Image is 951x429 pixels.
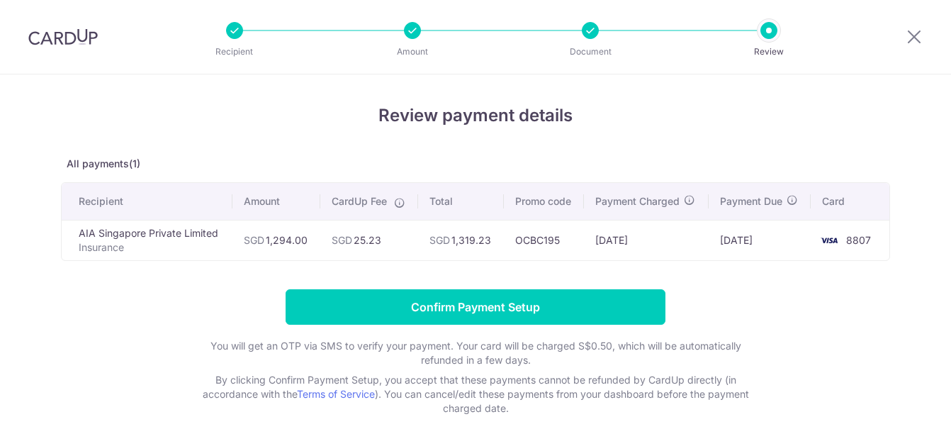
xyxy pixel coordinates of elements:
th: Total [418,183,504,220]
input: Confirm Payment Setup [286,289,665,325]
span: SGD [244,234,264,246]
td: 25.23 [320,220,418,260]
span: 8807 [846,234,871,246]
span: SGD [332,234,352,246]
span: Payment Due [720,194,782,208]
td: [DATE] [584,220,709,260]
td: AIA Singapore Private Limited [62,220,232,260]
p: Amount [360,45,465,59]
p: Insurance [79,240,221,255]
p: By clicking Confirm Payment Setup, you accept that these payments cannot be refunded by CardUp di... [192,373,759,416]
a: Terms of Service [297,388,375,400]
p: Review [716,45,821,59]
td: 1,319.23 [418,220,504,260]
h4: Review payment details [61,103,890,128]
span: CardUp Fee [332,194,387,208]
img: CardUp [28,28,98,45]
td: OCBC195 [504,220,584,260]
th: Card [811,183,889,220]
p: Document [538,45,643,59]
p: Recipient [182,45,287,59]
th: Amount [232,183,320,220]
span: SGD [429,234,450,246]
span: Payment Charged [595,194,680,208]
img: <span class="translation_missing" title="translation missing: en.account_steps.new_confirm_form.b... [815,232,843,249]
th: Recipient [62,183,232,220]
td: [DATE] [709,220,811,260]
th: Promo code [504,183,584,220]
p: You will get an OTP via SMS to verify your payment. Your card will be charged S$0.50, which will ... [192,339,759,367]
td: 1,294.00 [232,220,320,260]
p: All payments(1) [61,157,890,171]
